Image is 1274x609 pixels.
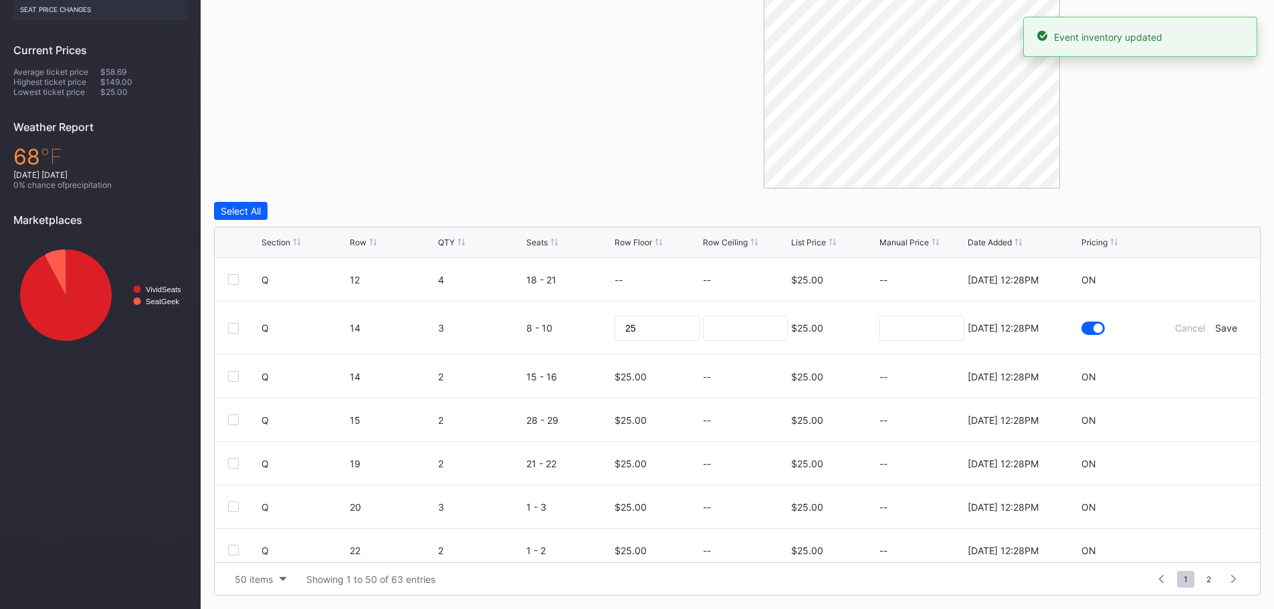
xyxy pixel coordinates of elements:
div: [DATE] 12:28PM [968,371,1039,382]
div: ON [1081,545,1096,556]
div: 50 items [235,574,273,585]
div: 4 [438,274,523,285]
div: 0 % chance of precipitation [13,180,187,190]
div: 15 [350,414,435,426]
text: VividSeats [146,285,181,293]
span: ℉ [40,144,62,170]
div: 15 - 16 [526,371,611,382]
div: Event inventory updated [1054,31,1162,43]
div: -- [703,545,711,556]
div: Manual Price [879,237,929,247]
div: Row Ceiling [703,237,748,247]
div: 1 - 3 [526,501,611,513]
div: 2 [438,458,523,469]
div: [DATE] 12:28PM [968,545,1039,556]
div: Q [261,414,346,426]
div: $25.00 [100,87,187,97]
div: $25.00 [615,501,647,513]
div: Seats [526,237,548,247]
div: Showing 1 to 50 of 63 entries [306,574,435,585]
div: ON [1081,501,1096,513]
div: [DATE] 12:28PM [968,322,1039,334]
text: SeatGeek [146,297,179,306]
div: List Price [791,237,826,247]
div: Q [261,274,346,285]
div: -- [703,458,711,469]
div: 21 - 22 [526,458,611,469]
div: $25.00 [615,414,647,426]
div: -- [879,414,964,426]
div: 14 [350,371,435,382]
div: Q [261,545,346,556]
div: Select All [221,205,261,217]
div: -- [703,501,711,513]
div: [DATE] 12:28PM [968,274,1039,285]
div: -- [879,458,964,469]
span: 2 [1200,571,1218,588]
div: $25.00 [791,274,823,285]
button: 50 items [228,570,293,588]
div: -- [879,274,964,285]
div: -- [879,371,964,382]
div: -- [879,501,964,513]
div: 2 [438,545,523,556]
div: Section [261,237,290,247]
div: Weather Report [13,120,187,134]
div: -- [615,274,623,285]
div: ON [1081,371,1096,382]
div: Row Floor [615,237,652,247]
div: [DATE] 12:28PM [968,414,1039,426]
div: 14 [350,322,435,334]
span: 1 [1177,571,1194,588]
div: Current Prices [13,43,187,57]
div: Q [261,458,346,469]
div: [DATE] [DATE] [13,170,187,180]
div: $25.00 [615,545,647,556]
div: $25.00 [791,458,823,469]
div: ON [1081,414,1096,426]
div: $25.00 [791,501,823,513]
div: Save [1215,322,1237,334]
div: Row [350,237,366,247]
div: 2 [438,371,523,382]
div: $25.00 [791,545,823,556]
div: $25.00 [615,371,647,382]
div: 68 [13,144,187,170]
div: 20 [350,501,435,513]
div: 28 - 29 [526,414,611,426]
div: Q [261,322,346,334]
div: -- [703,274,711,285]
div: 3 [438,501,523,513]
div: Q [261,501,346,513]
div: Date Added [968,237,1012,247]
div: Marketplaces [13,213,187,227]
div: $25.00 [791,322,823,334]
div: $149.00 [100,77,187,87]
div: $58.69 [100,67,187,77]
div: 12 [350,274,435,285]
div: Cancel [1175,322,1205,334]
svg: Chart title [13,237,187,354]
div: Highest ticket price [13,77,100,87]
div: 19 [350,458,435,469]
div: ON [1081,274,1096,285]
div: -- [703,371,711,382]
div: Q [261,371,346,382]
div: 3 [438,322,523,334]
div: 18 - 21 [526,274,611,285]
div: [DATE] 12:28PM [968,458,1039,469]
div: -- [703,414,711,426]
div: $25.00 [791,371,823,382]
button: Select All [214,202,268,220]
div: Pricing [1081,237,1107,247]
div: 8 - 10 [526,322,611,334]
div: $25.00 [791,414,823,426]
div: Lowest ticket price [13,87,100,97]
div: 1 - 2 [526,545,611,556]
div: [DATE] 12:28PM [968,501,1039,513]
div: Average ticket price [13,67,100,77]
div: -- [879,545,964,556]
div: $25.00 [615,458,647,469]
div: 2 [438,414,523,426]
div: ON [1081,458,1096,469]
